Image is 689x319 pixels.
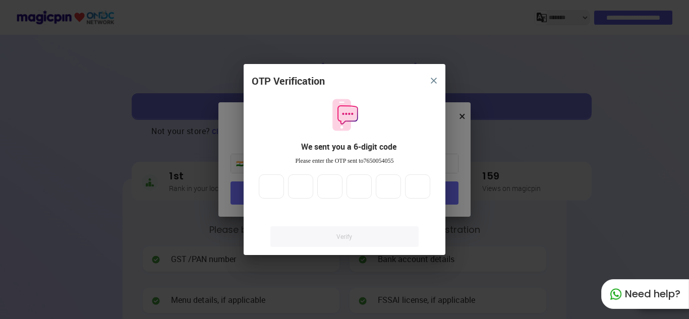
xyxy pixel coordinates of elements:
[610,288,622,300] img: whatapp_green.7240e66a.svg
[252,157,437,165] div: Please enter the OTP sent to 7650054055
[270,226,419,247] a: Verify
[431,78,437,84] img: 8zTxi7IzMsfkYqyYgBgfvSHvmzQA9juT1O3mhMgBDT8p5s20zMZ2JbefE1IEBlkXHwa7wAFxGwdILBLhkAAAAASUVORK5CYII=
[425,72,443,90] button: close
[252,74,325,89] div: OTP Verification
[260,141,437,153] div: We sent you a 6-digit code
[327,98,362,132] img: otpMessageIcon.11fa9bf9.svg
[601,279,689,309] div: Need help?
